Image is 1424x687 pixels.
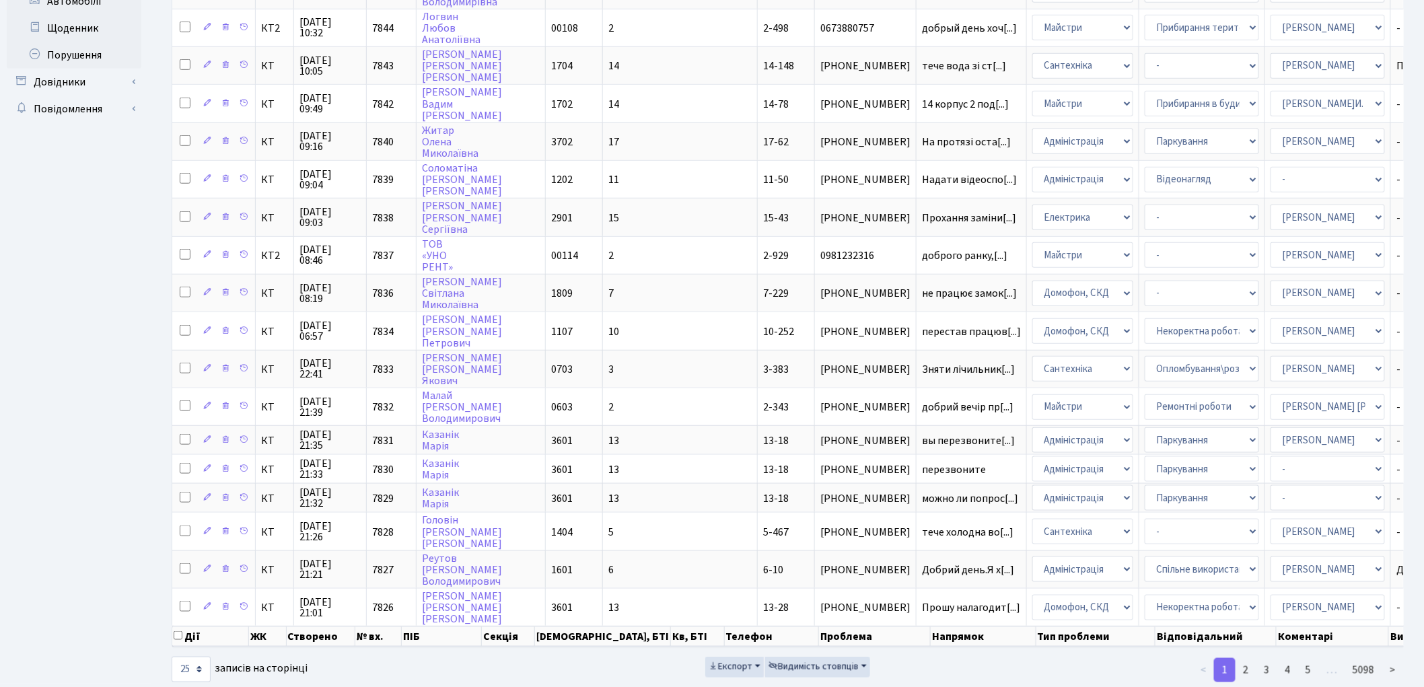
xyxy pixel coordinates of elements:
[763,563,783,577] span: 6-10
[608,400,614,414] span: 2
[422,513,502,551] a: Головін[PERSON_NAME][PERSON_NAME]
[922,491,1018,506] span: можно ли попрос[...]
[372,97,394,112] span: 7842
[7,69,141,96] a: Довідники
[372,59,394,73] span: 7843
[551,462,573,477] span: 3601
[922,362,1015,377] span: Зняти лічильник[...]
[922,21,1017,36] span: добрый день хоч[...]
[261,464,288,475] span: КТ
[551,525,573,540] span: 1404
[763,600,789,615] span: 13-28
[422,275,502,312] a: [PERSON_NAME]СвітланаМиколаївна
[422,9,480,47] a: ЛогвинЛюбовАнатоліївна
[922,97,1009,112] span: 14 корпус 2 под[...]
[820,402,911,412] span: [PHONE_NUMBER]
[551,248,578,263] span: 00114
[551,400,573,414] span: 0603
[372,135,394,149] span: 7840
[608,21,614,36] span: 2
[1277,626,1389,647] th: Коментарі
[608,600,619,615] span: 13
[402,626,482,647] th: ПІБ
[551,433,573,448] span: 3601
[608,362,614,377] span: 3
[422,161,502,198] a: Соломатіна[PERSON_NAME][PERSON_NAME]
[372,172,394,187] span: 7839
[931,626,1036,647] th: Напрямок
[422,427,459,454] a: КазанікМарія
[299,93,361,114] span: [DATE] 09:49
[922,172,1017,187] span: Надати відеоспо[...]
[299,17,361,38] span: [DATE] 10:32
[422,589,502,626] a: [PERSON_NAME][PERSON_NAME][PERSON_NAME]
[422,47,502,85] a: [PERSON_NAME][PERSON_NAME][PERSON_NAME]
[551,362,573,377] span: 0703
[172,657,308,682] label: записів на сторінці
[299,131,361,152] span: [DATE] 09:16
[820,326,911,337] span: [PHONE_NUMBER]
[299,597,361,618] span: [DATE] 21:01
[299,283,361,304] span: [DATE] 08:19
[261,493,288,504] span: КТ
[1345,658,1382,682] a: 5098
[608,491,619,506] span: 13
[299,169,361,190] span: [DATE] 09:04
[705,657,764,678] button: Експорт
[820,288,911,299] span: [PHONE_NUMBER]
[820,364,911,375] span: [PHONE_NUMBER]
[763,172,789,187] span: 11-50
[372,462,394,477] span: 7830
[7,42,141,69] a: Порушення
[551,491,573,506] span: 3601
[261,174,288,185] span: КТ
[1155,626,1277,647] th: Відповідальний
[709,660,752,674] span: Експорт
[261,364,288,375] span: КТ
[422,388,502,426] a: Малай[PERSON_NAME]Володимирович
[608,97,619,112] span: 14
[261,527,288,538] span: КТ
[372,21,394,36] span: 7844
[551,600,573,615] span: 3601
[763,400,789,414] span: 2-343
[261,602,288,613] span: КТ
[1256,658,1277,682] a: 3
[922,286,1017,301] span: не працює замок[...]
[422,351,502,388] a: [PERSON_NAME][PERSON_NAME]Якович
[372,324,394,339] span: 7834
[820,602,911,613] span: [PHONE_NUMBER]
[608,433,619,448] span: 13
[608,563,614,577] span: 6
[922,464,1021,475] span: перезвоните
[1036,626,1156,647] th: Тип проблеми
[820,174,911,185] span: [PHONE_NUMBER]
[172,626,249,647] th: Дії
[299,207,361,228] span: [DATE] 09:03
[1382,658,1404,682] a: >
[820,464,911,475] span: [PHONE_NUMBER]
[551,324,573,339] span: 1107
[1214,658,1236,682] a: 1
[422,313,502,351] a: [PERSON_NAME][PERSON_NAME]Петрович
[372,211,394,225] span: 7838
[922,211,1016,225] span: Прохання заміни[...]
[763,491,789,506] span: 13-18
[820,435,911,446] span: [PHONE_NUMBER]
[922,433,1015,448] span: вы перезвоните[...]
[261,99,288,110] span: КТ
[922,59,1006,73] span: тече вода зі ст[...]
[763,324,794,339] span: 10-252
[820,213,911,223] span: [PHONE_NUMBER]
[261,213,288,223] span: КТ
[608,59,619,73] span: 14
[820,99,911,110] span: [PHONE_NUMBER]
[820,493,911,504] span: [PHONE_NUMBER]
[608,324,619,339] span: 10
[422,237,453,275] a: ТОВ«УНОРЕНТ»
[372,433,394,448] span: 7831
[820,137,911,147] span: [PHONE_NUMBER]
[261,565,288,575] span: КТ
[287,626,355,647] th: Створено
[551,59,573,73] span: 1704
